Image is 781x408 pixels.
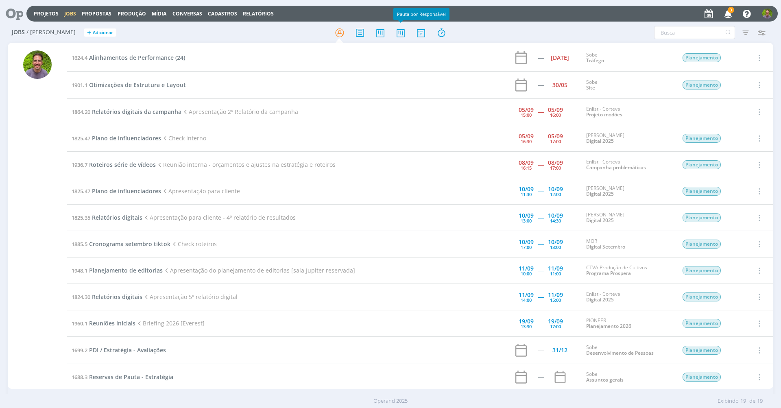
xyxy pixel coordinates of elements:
span: Planejamento [683,266,721,275]
a: Mídia [152,10,166,17]
div: Pauta por Responsável [393,8,449,20]
span: Planejamento [683,187,721,196]
div: 17:00 [521,245,532,249]
div: 13:30 [521,324,532,329]
span: Cronograma setembro tiktok [89,240,170,248]
span: Adicionar [93,30,113,35]
span: Propostas [82,10,111,17]
div: 10:00 [521,271,532,276]
div: 05/09 [548,107,563,113]
button: Jobs [62,11,79,17]
button: +Adicionar [84,28,116,37]
span: Reunião interna - orçamentos e ajustes na estratégia e roteiros [156,161,336,168]
button: Mídia [149,11,169,17]
img: T [23,50,52,79]
span: Roteiros série de vídeos [89,161,156,168]
div: 14:30 [550,218,561,223]
div: 10/09 [548,186,563,192]
div: 17:00 [550,139,561,144]
div: 17:00 [550,166,561,170]
span: 1960.1 [72,320,87,327]
span: Jobs [12,29,25,36]
span: ----- [538,134,544,142]
div: ----- [538,82,544,88]
a: Planejamento 2026 [586,323,631,329]
a: 1960.1Reuniões iniciais [72,319,135,327]
a: Tráfego [586,57,604,64]
span: Otimizações de Estrutura e Layout [89,81,186,89]
span: 1825.47 [72,135,90,142]
span: 1885.5 [72,240,87,248]
span: ----- [538,293,544,301]
div: 11:00 [550,271,561,276]
span: 1948.1 [72,267,87,274]
a: 1624.4Alinhamentos de Performance (24) [72,54,185,61]
div: 18:00 [550,245,561,249]
div: 19/09 [548,319,563,324]
div: 16:30 [521,139,532,144]
div: ----- [538,55,544,61]
span: Apresentação do planejamento de editorias [sala Jupiter reservada] [163,266,355,274]
div: CTVA Produção de Cultivos [586,265,670,277]
span: Reuniões iniciais [89,319,135,327]
button: T [762,7,773,21]
span: Planejamento [683,213,721,222]
div: 13:00 [521,218,532,223]
span: Relatórios digitais [92,214,142,221]
span: Briefing 2026 [Everest] [135,319,205,327]
a: Projetos [34,10,59,17]
span: Planejamento [683,373,721,382]
span: Planejamento [683,53,721,62]
span: 1688.3 [72,373,87,381]
div: Enlist - Corteva [586,106,670,118]
div: MOR [586,238,670,250]
div: 10/09 [548,239,563,245]
div: 10/09 [519,213,534,218]
span: ----- [538,187,544,195]
div: [PERSON_NAME] [586,133,670,144]
span: Planejamento de editorias [89,266,163,274]
div: 15:00 [521,113,532,117]
span: 1864.20 [72,108,90,116]
a: Relatórios [243,10,274,17]
a: 1825.47Plano de influenciadores [72,187,161,195]
a: Produção [118,10,146,17]
span: ----- [538,266,544,274]
span: Relatórios digitais [92,293,142,301]
button: Projetos [31,11,61,17]
div: Enlist - Corteva [586,291,670,303]
a: Assuntos gerais [586,376,624,383]
a: 1864.20Relatórios digitais da campanha [72,108,181,116]
div: 15:00 [550,298,561,302]
span: / [PERSON_NAME] [26,29,76,36]
a: 1901.1Otimizações de Estrutura e Layout [72,81,186,89]
input: Busca [654,26,735,39]
a: Digital 2025 [586,137,614,144]
span: de [749,397,755,405]
span: Planejamento [683,240,721,249]
span: Relatórios digitais da campanha [92,108,181,116]
div: 11:30 [521,192,532,196]
div: 16:00 [550,113,561,117]
span: 1624.4 [72,54,87,61]
div: 30/05 [552,82,567,88]
span: ----- [538,161,544,168]
a: 1948.1Planejamento de editorias [72,266,163,274]
div: 05/09 [519,133,534,139]
span: 1825.35 [72,214,90,221]
span: Planejamento [683,292,721,301]
span: Apresentação para cliente [161,187,240,195]
span: Planejamento [683,346,721,355]
span: ----- [538,108,544,116]
span: 3 [728,7,734,13]
button: Relatórios [240,11,276,17]
div: 31/12 [552,347,567,353]
span: + [87,28,91,37]
span: Plano de influenciadores [92,187,161,195]
button: 3 [719,7,736,21]
span: 1699.2 [72,347,87,354]
div: [PERSON_NAME] [586,185,670,197]
div: 10/09 [548,213,563,218]
div: 05/09 [548,133,563,139]
div: [PERSON_NAME] [586,212,670,224]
